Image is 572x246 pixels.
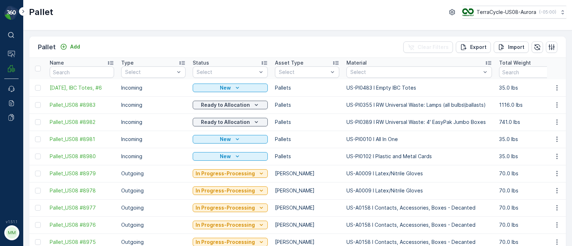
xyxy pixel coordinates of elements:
p: 741.0 lbs [499,119,563,126]
p: Outgoing [121,221,186,229]
p: Pallets [275,101,339,109]
button: New [193,84,268,92]
div: Toggle Row Selected [35,239,41,245]
p: Add [70,43,80,50]
p: Ready to Allocation [201,119,250,126]
button: In Progress-Processing [193,221,268,229]
p: Pallets [275,136,339,143]
p: Select [197,69,257,76]
p: TerraCycle-US08-Aurora [477,9,536,16]
p: Select [125,69,174,76]
p: Outgoing [121,239,186,246]
p: [PERSON_NAME] [275,239,339,246]
p: In Progress-Processing [196,204,255,211]
p: US-PI0389 I RW Universal Waste: 4' EasyPak Jumbo Boxes [346,119,492,126]
p: Incoming [121,101,186,109]
p: Incoming [121,119,186,126]
input: Search [499,66,563,78]
p: Status [193,59,209,66]
div: Toggle Row Selected [35,119,41,125]
a: 10/02/25, IBC Totes, #6 [50,84,114,91]
span: Pallet_US08 #8983 [50,101,114,109]
p: 70.0 lbs [499,187,563,194]
p: US-A0158 I Contacts, Accessories, Boxes - Decanted [346,221,492,229]
div: Toggle Row Selected [35,222,41,228]
p: US-A0158 I Contacts, Accessories, Boxes - Decanted [346,204,492,211]
button: In Progress-Processing [193,204,268,212]
span: [DATE], IBC Totes, #6 [50,84,114,91]
button: TerraCycle-US08-Aurora(-05:00) [462,6,566,19]
a: Pallet_US08 #8980 [50,153,114,160]
img: image_ci7OI47.png [462,8,474,16]
p: [PERSON_NAME] [275,221,339,229]
p: US-PI0355 I RW Universal Waste: Lamps (all bulbs\ballasts) [346,101,492,109]
p: 70.0 lbs [499,204,563,211]
p: In Progress-Processing [196,221,255,229]
p: In Progress-Processing [196,170,255,177]
p: Incoming [121,153,186,160]
p: [PERSON_NAME] [275,204,339,211]
p: Pallet [29,6,53,18]
input: Search [50,66,114,78]
p: Outgoing [121,187,186,194]
button: Export [456,41,491,53]
a: Pallet_US08 #8978 [50,187,114,194]
span: v 1.51.1 [4,220,19,224]
p: Pallet [38,42,56,52]
p: Select [279,69,328,76]
p: Name [50,59,64,66]
p: US-A0009 I Latex/Nitrile Gloves [346,170,492,177]
p: ( -05:00 ) [539,9,556,15]
img: logo [4,6,19,20]
p: Incoming [121,84,186,91]
div: MM [6,227,18,239]
a: Pallet_US08 #8981 [50,136,114,143]
p: Total Weight [499,59,531,66]
a: Pallet_US08 #8979 [50,170,114,177]
p: Import [508,44,524,51]
p: New [220,84,231,91]
button: In Progress-Processing [193,169,268,178]
p: US-PI0483 I Empty IBC Totes [346,84,492,91]
p: Pallets [275,153,339,160]
a: Pallet_US08 #8976 [50,221,114,229]
p: [PERSON_NAME] [275,187,339,194]
a: Pallet_US08 #8982 [50,119,114,126]
button: Import [494,41,529,53]
button: New [193,152,268,161]
p: Export [470,44,487,51]
p: US-A0009 I Latex/Nitrile Gloves [346,187,492,194]
div: Toggle Row Selected [35,205,41,211]
p: 70.0 lbs [499,239,563,246]
button: MM [4,225,19,240]
p: Material [346,59,367,66]
button: New [193,135,268,144]
p: 70.0 lbs [499,221,563,229]
p: Pallets [275,84,339,91]
p: Select [350,69,481,76]
div: Toggle Row Selected [35,171,41,176]
button: Clear Filters [403,41,453,53]
p: Pallets [275,119,339,126]
div: Toggle Row Selected [35,136,41,142]
p: Clear Filters [418,44,449,51]
button: In Progress-Processing [193,186,268,195]
p: US-A0158 I Contacts, Accessories, Boxes - Decanted [346,239,492,246]
p: New [220,153,231,160]
p: 35.0 lbs [499,153,563,160]
p: New [220,136,231,143]
div: Toggle Row Selected [35,85,41,91]
p: Ready to Allocation [201,101,250,109]
p: 70.0 lbs [499,170,563,177]
a: Pallet_US08 #8977 [50,204,114,211]
p: [PERSON_NAME] [275,170,339,177]
a: Pallet_US08 #8975 [50,239,114,246]
button: Ready to Allocation [193,118,268,126]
